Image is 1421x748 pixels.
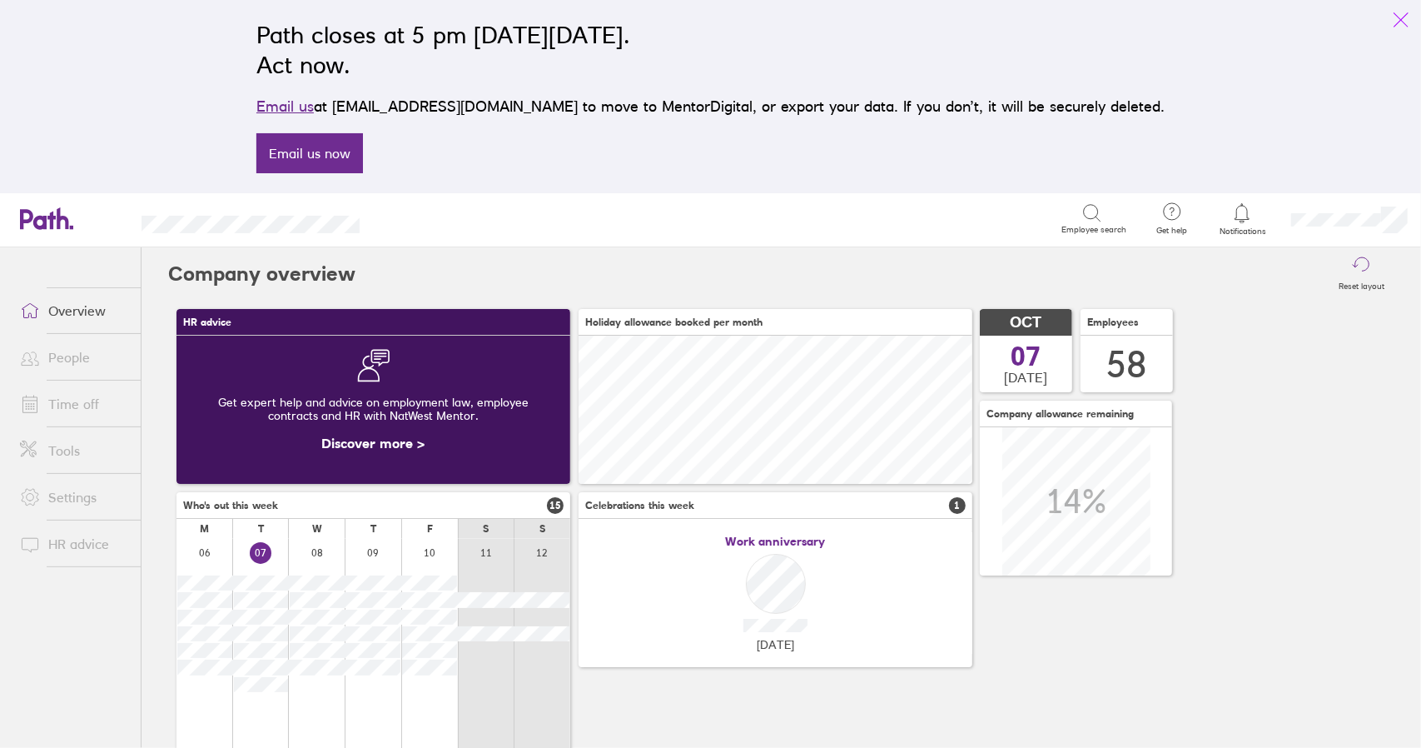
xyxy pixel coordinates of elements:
[312,523,322,535] div: W
[539,523,545,535] div: S
[1215,202,1269,237] a: Notifications
[1087,317,1139,328] span: Employees
[256,97,314,115] a: Email us
[405,211,447,226] div: Search
[7,434,141,467] a: Tools
[757,638,794,651] span: [DATE]
[1011,343,1041,370] span: 07
[7,294,141,327] a: Overview
[256,133,363,173] a: Email us now
[1107,343,1147,386] div: 58
[1329,277,1394,292] label: Reset layout
[726,535,826,548] span: Work anniversary
[200,523,209,535] div: M
[1329,247,1394,301] button: Reset layout
[256,20,1165,80] h2: Path closes at 5 pm [DATE][DATE]. Act now.
[7,341,141,374] a: People
[585,317,763,328] span: Holiday allowance booked per month
[7,527,141,561] a: HR advice
[256,95,1165,118] p: at [EMAIL_ADDRESS][DOMAIN_NAME] to move to MentorDigital, or export your data. If you don’t, it w...
[427,523,433,535] div: F
[322,435,425,451] a: Discover more >
[1061,225,1126,235] span: Employee search
[190,382,557,436] div: Get expert help and advice on employment law, employee contracts and HR with NatWest Mentor.
[1215,227,1269,237] span: Notifications
[1145,226,1199,236] span: Get help
[949,497,966,514] span: 1
[1005,370,1048,385] span: [DATE]
[1011,314,1042,332] span: OCT
[7,387,141,421] a: Time off
[168,247,355,301] h2: Company overview
[370,523,376,535] div: T
[7,481,141,514] a: Settings
[258,523,264,535] div: T
[585,500,694,511] span: Celebrations this week
[183,500,278,511] span: Who's out this week
[547,497,564,514] span: 15
[483,523,489,535] div: S
[986,408,1134,420] span: Company allowance remaining
[183,317,231,328] span: HR advice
